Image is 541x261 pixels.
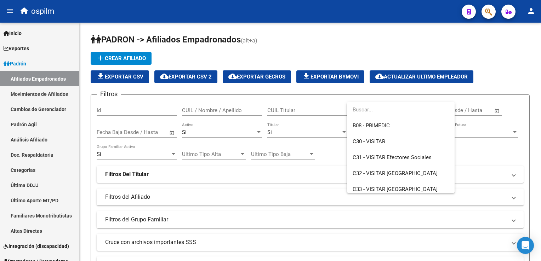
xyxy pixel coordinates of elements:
[353,122,390,129] span: B08 - PRIMEDIC
[353,138,385,145] span: C30 - VISITAR
[517,237,534,254] div: Open Intercom Messenger
[353,186,438,192] span: C33 - VISITAR [GEOGRAPHIC_DATA]
[353,170,438,176] span: C32 - VISITAR [GEOGRAPHIC_DATA]
[353,154,432,161] span: C31 - VISITAR Efectores Sociales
